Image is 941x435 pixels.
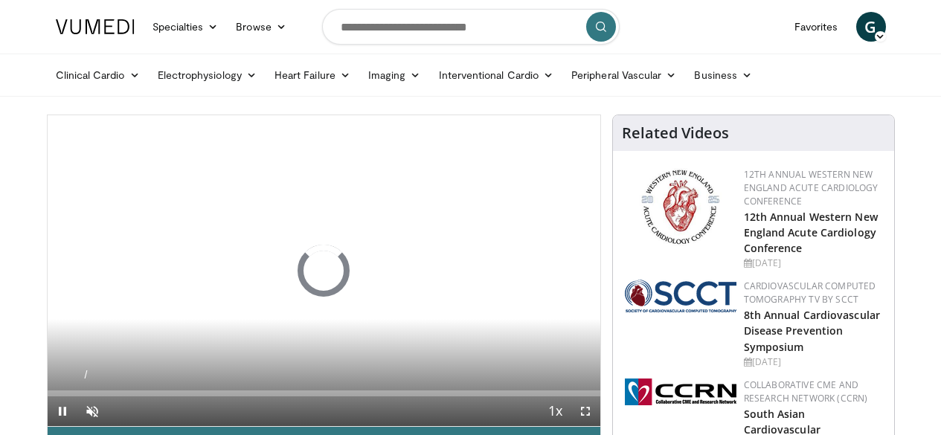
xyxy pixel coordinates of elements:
[744,168,879,207] a: 12th Annual Western New England Acute Cardiology Conference
[562,60,685,90] a: Peripheral Vascular
[744,378,868,405] a: Collaborative CME and Research Network (CCRN)
[48,115,600,427] video-js: Video Player
[622,124,729,142] h4: Related Videos
[322,9,620,45] input: Search topics, interventions
[56,19,135,34] img: VuMedi Logo
[744,308,881,353] a: 8th Annual Cardiovascular Disease Prevention Symposium
[744,257,882,270] div: [DATE]
[430,60,563,90] a: Interventional Cardio
[744,210,878,255] a: 12th Annual Western New England Acute Cardiology Conference
[149,60,266,90] a: Electrophysiology
[625,378,736,405] img: a04ee3ba-8487-4636-b0fb-5e8d268f3737.png.150x105_q85_autocrop_double_scale_upscale_version-0.2.png
[856,12,886,42] a: G
[571,396,600,426] button: Fullscreen
[266,60,359,90] a: Heart Failure
[144,12,228,42] a: Specialties
[48,396,77,426] button: Pause
[85,369,88,381] span: /
[744,280,876,306] a: Cardiovascular Computed Tomography TV by SCCT
[639,168,722,246] img: 0954f259-7907-4053-a817-32a96463ecc8.png.150x105_q85_autocrop_double_scale_upscale_version-0.2.png
[77,396,107,426] button: Unmute
[786,12,847,42] a: Favorites
[541,396,571,426] button: Playback Rate
[227,12,295,42] a: Browse
[359,60,430,90] a: Imaging
[744,355,882,369] div: [DATE]
[625,280,736,312] img: 51a70120-4f25-49cc-93a4-67582377e75f.png.150x105_q85_autocrop_double_scale_upscale_version-0.2.png
[47,60,149,90] a: Clinical Cardio
[48,390,600,396] div: Progress Bar
[685,60,761,90] a: Business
